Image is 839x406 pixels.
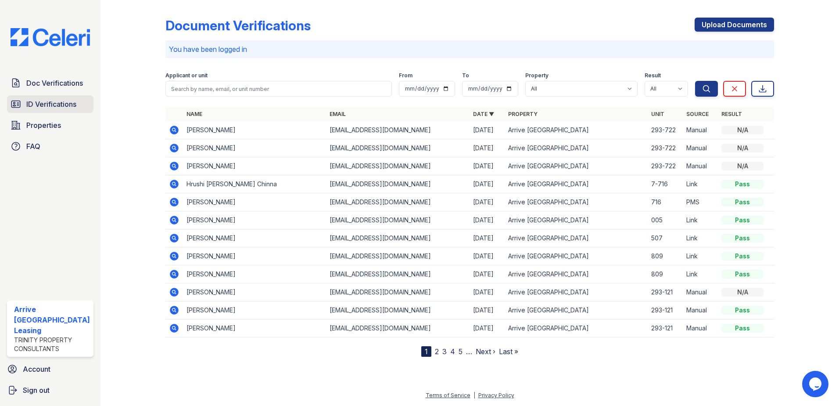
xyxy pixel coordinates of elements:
a: Upload Documents [695,18,774,32]
div: Trinity Property Consultants [14,336,90,353]
input: Search by name, email, or unit number [165,81,392,97]
span: Sign out [23,385,50,395]
td: [EMAIL_ADDRESS][DOMAIN_NAME] [326,229,470,247]
td: 507 [648,229,683,247]
a: Properties [7,116,93,134]
td: 293-722 [648,121,683,139]
td: [PERSON_NAME] [183,157,326,175]
td: [DATE] [470,301,505,319]
div: Pass [721,252,764,261]
td: Arrive [GEOGRAPHIC_DATA] [505,157,648,175]
td: [DATE] [470,175,505,193]
td: [EMAIL_ADDRESS][DOMAIN_NAME] [326,265,470,283]
label: Result [645,72,661,79]
div: Arrive [GEOGRAPHIC_DATA] Leasing [14,304,90,336]
td: Link [683,211,718,229]
td: Manual [683,157,718,175]
a: 5 [459,347,463,356]
td: [DATE] [470,283,505,301]
td: 293-121 [648,319,683,337]
a: 4 [450,347,455,356]
td: [DATE] [470,139,505,157]
a: Source [686,111,709,117]
div: N/A [721,126,764,134]
td: Arrive [GEOGRAPHIC_DATA] [505,319,648,337]
label: To [462,72,469,79]
td: [DATE] [470,319,505,337]
a: Privacy Policy [478,392,514,399]
td: [EMAIL_ADDRESS][DOMAIN_NAME] [326,283,470,301]
td: 809 [648,265,683,283]
div: Pass [721,234,764,243]
a: 3 [442,347,447,356]
div: N/A [721,288,764,297]
td: Arrive [GEOGRAPHIC_DATA] [505,265,648,283]
td: [EMAIL_ADDRESS][DOMAIN_NAME] [326,139,470,157]
td: Arrive [GEOGRAPHIC_DATA] [505,301,648,319]
div: N/A [721,162,764,170]
a: Next › [476,347,495,356]
img: CE_Logo_Blue-a8612792a0a2168367f1c8372b55b34899dd931a85d93a1a3d3e32e68fde9ad4.png [4,28,97,46]
div: Pass [721,198,764,207]
td: Arrive [GEOGRAPHIC_DATA] [505,229,648,247]
div: | [473,392,475,399]
a: Name [186,111,202,117]
td: Hrushi [PERSON_NAME] Chinna [183,175,326,193]
a: Email [330,111,346,117]
td: 293-722 [648,157,683,175]
span: ID Verifications [26,99,76,109]
td: Manual [683,139,718,157]
td: [DATE] [470,229,505,247]
a: ID Verifications [7,95,93,113]
td: [DATE] [470,247,505,265]
td: Arrive [GEOGRAPHIC_DATA] [505,193,648,211]
div: 1 [421,346,431,357]
td: [PERSON_NAME] [183,229,326,247]
td: Manual [683,121,718,139]
td: [PERSON_NAME] [183,247,326,265]
td: [EMAIL_ADDRESS][DOMAIN_NAME] [326,247,470,265]
td: 293-121 [648,283,683,301]
td: [DATE] [470,265,505,283]
a: FAQ [7,138,93,155]
div: N/A [721,144,764,152]
td: [EMAIL_ADDRESS][DOMAIN_NAME] [326,319,470,337]
a: Doc Verifications [7,74,93,92]
span: Properties [26,120,61,130]
div: Pass [721,180,764,188]
td: Link [683,175,718,193]
label: Property [525,72,549,79]
td: Manual [683,319,718,337]
td: [EMAIL_ADDRESS][DOMAIN_NAME] [326,211,470,229]
div: Document Verifications [165,18,311,33]
td: [EMAIL_ADDRESS][DOMAIN_NAME] [326,301,470,319]
a: Date ▼ [473,111,494,117]
td: [DATE] [470,211,505,229]
div: Pass [721,216,764,225]
div: Pass [721,324,764,333]
a: Last » [499,347,518,356]
a: Sign out [4,381,97,399]
span: Doc Verifications [26,78,83,88]
td: 7-716 [648,175,683,193]
td: Link [683,229,718,247]
td: Arrive [GEOGRAPHIC_DATA] [505,211,648,229]
label: From [399,72,412,79]
td: Manual [683,283,718,301]
span: FAQ [26,141,40,152]
td: Link [683,247,718,265]
a: Result [721,111,742,117]
td: PMS [683,193,718,211]
td: [PERSON_NAME] [183,319,326,337]
td: [PERSON_NAME] [183,193,326,211]
td: Arrive [GEOGRAPHIC_DATA] [505,175,648,193]
td: [PERSON_NAME] [183,211,326,229]
td: Arrive [GEOGRAPHIC_DATA] [505,139,648,157]
td: 809 [648,247,683,265]
td: [DATE] [470,121,505,139]
iframe: chat widget [802,371,830,397]
td: Arrive [GEOGRAPHIC_DATA] [505,247,648,265]
div: Pass [721,306,764,315]
td: [PERSON_NAME] [183,121,326,139]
